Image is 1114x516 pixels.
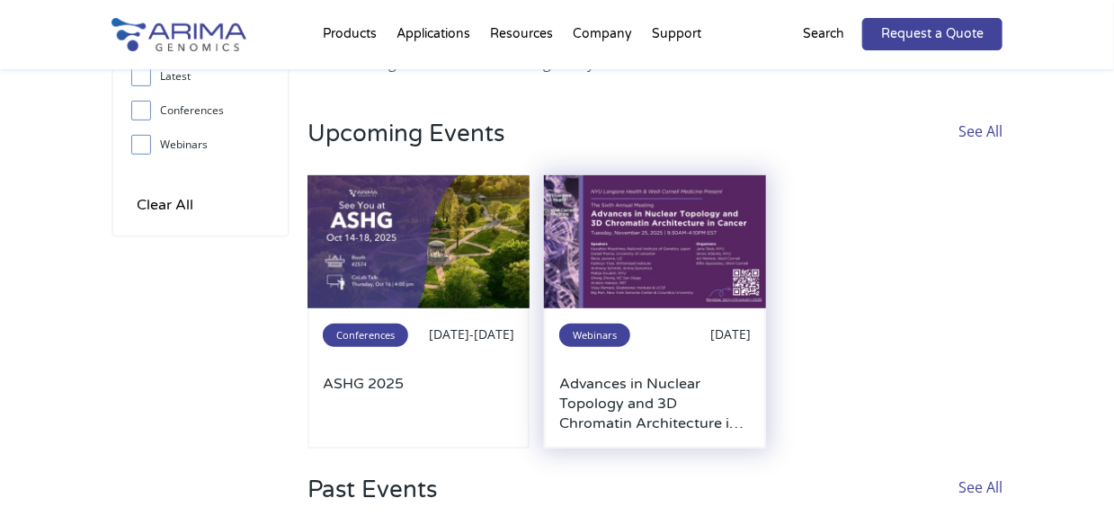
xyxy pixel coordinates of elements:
[323,324,408,347] span: Conferences
[862,18,1003,50] a: Request a Quote
[131,131,270,158] label: Webinars
[307,175,530,308] img: ashg-2025-500x300.jpg
[429,325,514,343] span: [DATE]-[DATE]
[131,63,270,90] label: Latest
[544,175,766,308] img: NYU-X-Post-No-Agenda-500x300.jpg
[559,324,630,347] span: Webinars
[559,374,751,433] a: Advances in Nuclear Topology and 3D Chromatin Architecture in [MEDICAL_DATA]
[323,374,514,433] a: ASHG 2025
[710,325,751,343] span: [DATE]
[131,192,199,218] input: Clear All
[307,120,504,175] h3: Upcoming Events
[131,97,270,124] label: Conferences
[803,22,844,46] p: Search
[958,120,1003,175] a: See All
[111,18,246,51] img: Arima-Genomics-logo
